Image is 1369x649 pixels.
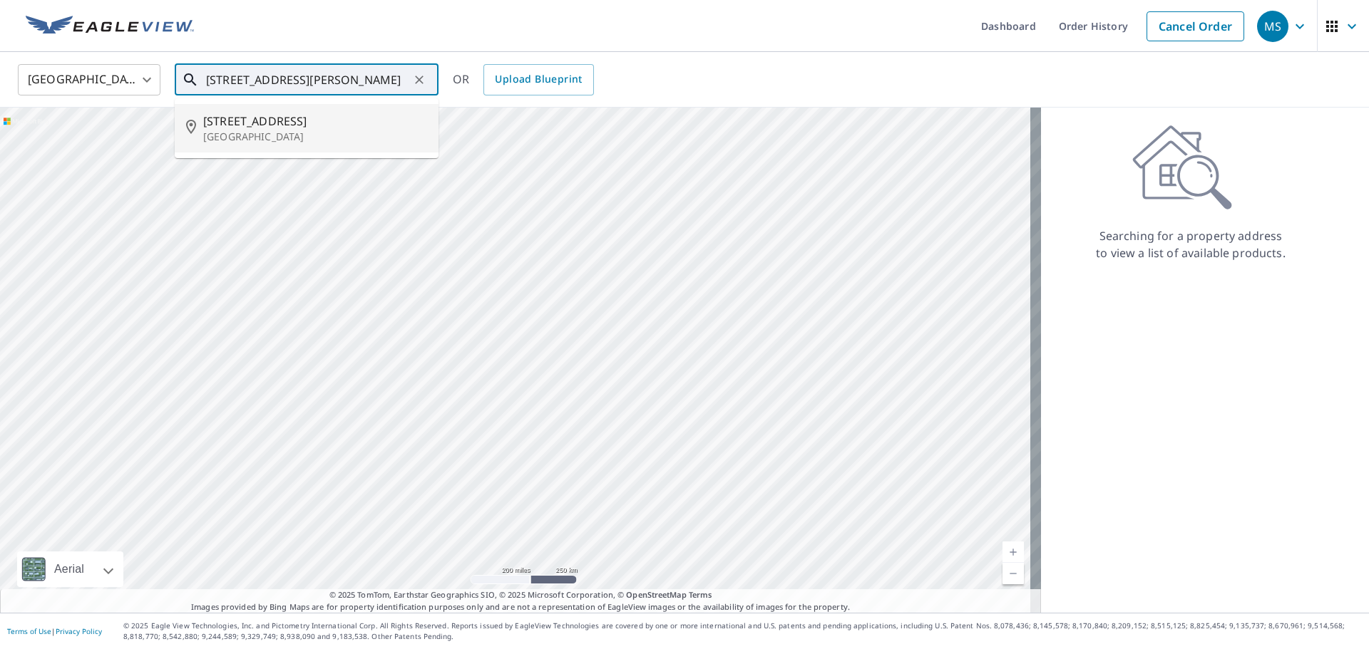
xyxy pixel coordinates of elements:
[483,64,593,95] a: Upload Blueprint
[18,60,160,100] div: [GEOGRAPHIC_DATA]
[1147,11,1244,41] a: Cancel Order
[1003,563,1024,584] a: Current Level 5, Zoom Out
[1257,11,1288,42] div: MS
[206,60,409,100] input: Search by address or latitude-longitude
[203,130,427,144] p: [GEOGRAPHIC_DATA]
[409,70,429,90] button: Clear
[453,64,594,95] div: OR
[1003,541,1024,563] a: Current Level 5, Zoom In
[50,551,88,587] div: Aerial
[7,626,51,636] a: Terms of Use
[1095,227,1286,261] p: Searching for a property address to view a list of available products.
[495,71,582,88] span: Upload Blueprint
[56,626,102,636] a: Privacy Policy
[123,621,1362,642] p: © 2025 Eagle View Technologies, Inc. and Pictometry International Corp. All Rights Reserved. Repo...
[689,589,712,600] a: Terms
[203,113,427,130] span: [STREET_ADDRESS]
[7,627,102,635] p: |
[17,551,123,587] div: Aerial
[26,16,194,37] img: EV Logo
[626,589,686,600] a: OpenStreetMap
[329,589,712,601] span: © 2025 TomTom, Earthstar Geographics SIO, © 2025 Microsoft Corporation, ©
